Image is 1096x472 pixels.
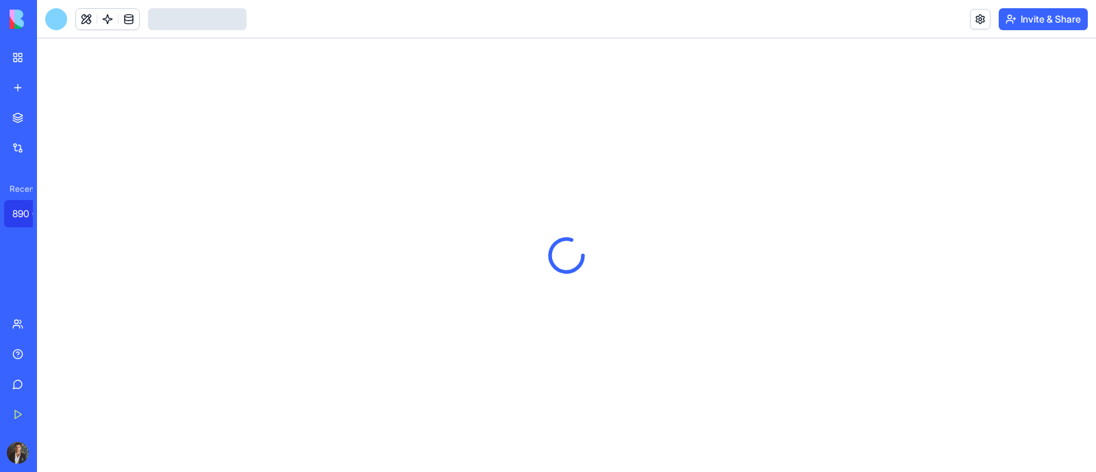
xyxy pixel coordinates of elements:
span: Recent [4,184,33,195]
button: Invite & Share [999,8,1088,30]
a: 890 Connect [4,200,59,227]
img: logo [10,10,95,29]
div: 890 Connect [12,207,51,221]
img: ACg8ocJVQLntGIJvOu_x1g6PeykmXe9hrnGa0EeFFgjWaxEmuLEMy2mW=s96-c [7,442,29,464]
